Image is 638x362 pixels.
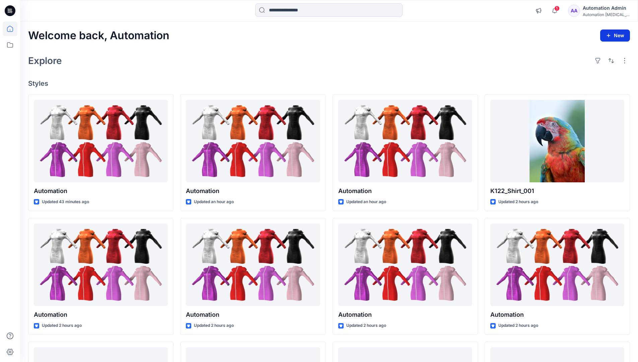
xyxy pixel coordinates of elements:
[583,12,630,17] div: Automation [MEDICAL_DATA]...
[498,322,538,329] p: Updated 2 hours ago
[338,100,472,183] a: Automation
[186,224,320,306] a: Automation
[42,198,89,205] p: Updated 43 minutes ago
[28,29,169,42] h2: Welcome back, Automation
[194,198,234,205] p: Updated an hour ago
[338,186,472,196] p: Automation
[583,4,630,12] div: Automation Admin
[338,310,472,319] p: Automation
[34,310,168,319] p: Automation
[194,322,234,329] p: Updated 2 hours ago
[554,6,560,11] span: 1
[42,322,82,329] p: Updated 2 hours ago
[490,186,624,196] p: K122_Shirt_001
[34,100,168,183] a: Automation
[490,100,624,183] a: K122_Shirt_001
[338,224,472,306] a: Automation
[600,29,630,42] button: New
[28,55,62,66] h2: Explore
[498,198,538,205] p: Updated 2 hours ago
[34,224,168,306] a: Automation
[28,79,630,87] h4: Styles
[186,100,320,183] a: Automation
[34,186,168,196] p: Automation
[490,224,624,306] a: Automation
[490,310,624,319] p: Automation
[346,322,386,329] p: Updated 2 hours ago
[346,198,386,205] p: Updated an hour ago
[186,186,320,196] p: Automation
[186,310,320,319] p: Automation
[568,5,580,17] div: AA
